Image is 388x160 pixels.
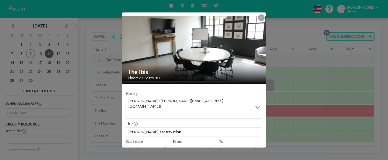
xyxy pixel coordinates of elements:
input: (No title) [126,128,262,136]
label: Title [126,121,137,126]
img: 537.png [122,16,267,81]
h2: The Ibis [128,68,261,76]
span: [PERSON_NAME] ([PERSON_NAME][EMAIL_ADDRESS][DOMAIN_NAME]) [127,98,251,109]
span: - [216,141,217,151]
span: • [142,76,144,80]
input: Search for option [127,110,252,117]
span: Seats: 10 [145,75,160,80]
label: From [173,139,182,144]
label: Start date [126,139,143,144]
label: To [219,139,223,144]
label: Host [126,91,138,96]
div: Search for option [126,97,262,118]
span: Floor: 2 [128,75,141,80]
